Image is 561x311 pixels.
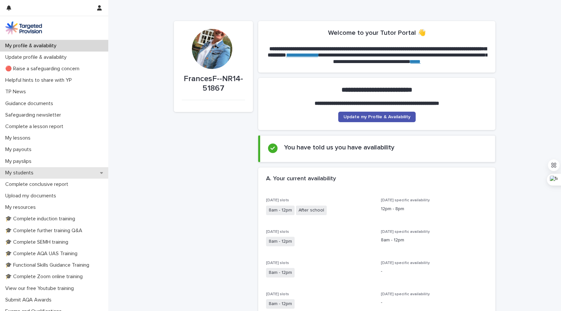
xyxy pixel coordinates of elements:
p: 🎓 Complete further training Q&A [3,228,88,234]
p: My students [3,170,39,176]
span: 8am - 12pm [266,206,295,215]
p: 🔴 Raise a safeguarding concern [3,66,85,72]
p: Guidance documents [3,100,58,107]
p: My lessons [3,135,36,141]
span: [DATE] specific availability [381,198,430,202]
p: Safeguarding newsletter [3,112,66,118]
img: M5nRWzHhSzIhMunXDL62 [5,21,42,34]
p: FrancesF--NR14-51867 [182,74,245,93]
p: Helpful hints to share with YP [3,77,77,83]
span: 8am - 12pm [266,299,295,309]
p: My payouts [3,146,37,153]
p: - [381,299,488,306]
h2: You have told us you have availability [284,144,394,151]
span: 8am - 12pm [266,268,295,278]
span: [DATE] slots [266,230,289,234]
p: View our free Youtube training [3,285,79,292]
p: 🎓 Complete SEMH training [3,239,73,245]
p: My profile & availability [3,43,62,49]
p: 🎓 Complete AQA UAS Training [3,251,83,257]
span: 8am - 12pm [266,237,295,246]
p: Complete a lesson report [3,123,69,130]
p: TP News [3,89,31,95]
p: 🎓 Functional Skills Guidance Training [3,262,94,268]
p: My resources [3,204,41,211]
p: Submit AQA Awards [3,297,57,303]
span: [DATE] slots [266,261,289,265]
h2: A. Your current availability [266,175,336,183]
span: [DATE] slots [266,292,289,296]
a: Update my Profile & Availability [338,112,416,122]
p: My payslips [3,158,37,165]
span: [DATE] specific availability [381,261,430,265]
span: [DATE] specific availability [381,230,430,234]
span: [DATE] slots [266,198,289,202]
p: - [381,268,488,275]
p: 8am - 12pm [381,237,488,244]
p: 12pm - 8pm [381,206,488,212]
p: Upload my documents [3,193,61,199]
span: [DATE] specific availability [381,292,430,296]
p: 🎓 Complete Zoom online training [3,274,88,280]
p: Update profile & availability [3,54,72,60]
h2: Welcome to your Tutor Portal 👋 [328,29,426,37]
span: Update my Profile & Availability [343,115,410,119]
p: Complete conclusive report [3,181,73,188]
span: After school [296,206,327,215]
p: 🎓 Complete induction training [3,216,80,222]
